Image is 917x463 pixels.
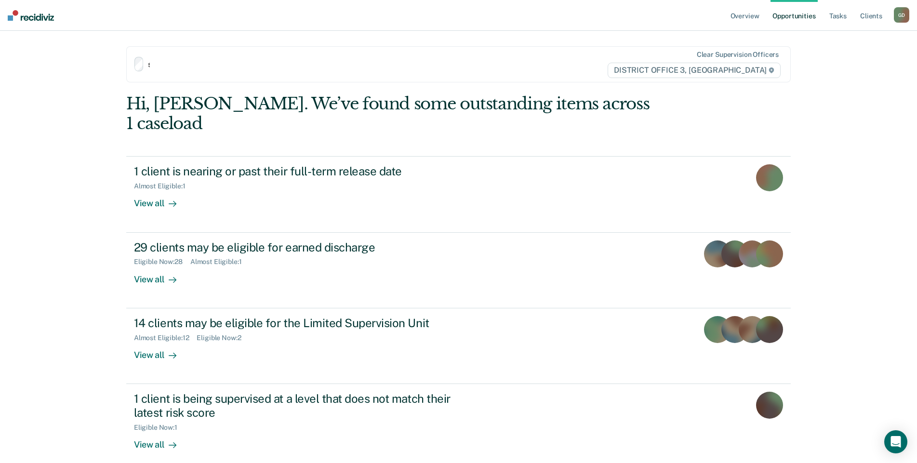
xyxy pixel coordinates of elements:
div: 14 clients may be eligible for the Limited Supervision Unit [134,316,472,330]
div: G D [894,7,909,23]
div: Eligible Now : 2 [197,334,249,342]
span: DISTRICT OFFICE 3, [GEOGRAPHIC_DATA] [608,63,781,78]
div: 29 clients may be eligible for earned discharge [134,240,472,254]
a: 29 clients may be eligible for earned dischargeEligible Now:28Almost Eligible:1View all [126,233,791,308]
div: Clear supervision officers [697,51,779,59]
div: Almost Eligible : 12 [134,334,197,342]
div: Almost Eligible : 1 [134,182,193,190]
img: Recidiviz [8,10,54,21]
div: Open Intercom Messenger [884,430,907,453]
div: Eligible Now : 1 [134,423,185,432]
button: GD [894,7,909,23]
a: 1 client is nearing or past their full-term release dateAlmost Eligible:1View all [126,156,791,232]
div: Almost Eligible : 1 [190,258,250,266]
div: 1 client is nearing or past their full-term release date [134,164,472,178]
div: 1 client is being supervised at a level that does not match their latest risk score [134,392,472,420]
div: View all [134,342,188,360]
a: 14 clients may be eligible for the Limited Supervision UnitAlmost Eligible:12Eligible Now:2View all [126,308,791,384]
div: Hi, [PERSON_NAME]. We’ve found some outstanding items across 1 caseload [126,94,658,133]
div: View all [134,266,188,285]
div: View all [134,431,188,450]
div: View all [134,190,188,209]
div: Eligible Now : 28 [134,258,190,266]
